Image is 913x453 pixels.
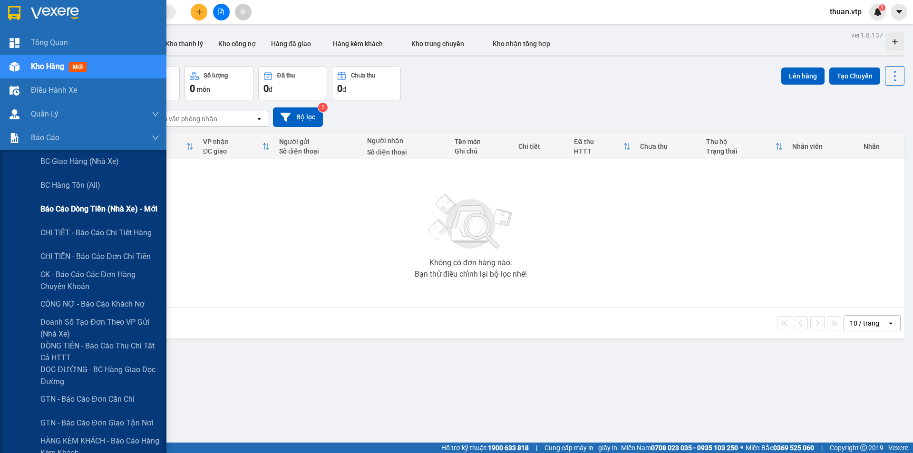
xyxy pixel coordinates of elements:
span: Doanh số tạo đơn theo VP gửi (nhà xe) [40,316,159,340]
span: | [821,443,823,453]
span: Kho trung chuyển [411,40,464,48]
span: copyright [860,444,867,451]
span: Hỗ trợ kỹ thuật: [441,443,529,453]
span: BC giao hàng (nhà xe) [40,155,119,167]
span: CHI TIẾT - Báo cáo chi tiết hàng [40,227,152,239]
span: down [152,134,159,142]
button: Số lượng0món [185,66,253,100]
button: Kho thanh lý [158,32,211,55]
th: Toggle SortBy [198,134,274,159]
button: Kho công nợ [211,32,263,55]
img: logo-vxr [8,6,20,20]
div: Người nhận [367,137,446,145]
span: CHI TIỀN - Báo cáo đơn chi tiền [40,251,151,262]
div: Số điện thoại [367,148,446,156]
div: Trạng thái [706,147,775,155]
span: Kho hàng [31,62,64,71]
div: Chọn văn phòng nhận [152,114,217,124]
span: Miền Nam [621,443,738,453]
div: Số điện thoại [279,147,358,155]
button: Bộ lọc [273,107,323,127]
button: caret-down [891,4,907,20]
strong: 1900 633 818 [488,444,529,452]
span: GTN - Báo cáo đơn cần chi [40,393,135,405]
div: Ghi chú [455,147,508,155]
span: plus [196,9,203,15]
button: Tạo Chuyến [829,67,880,85]
span: Báo cáo dòng tiền (nhà xe) - mới [40,203,157,215]
span: Hàng kèm khách [333,40,383,48]
img: warehouse-icon [10,86,19,96]
div: Đã thu [277,72,295,79]
svg: open [887,319,894,327]
div: Thu hộ [706,138,775,145]
button: file-add [213,4,230,20]
span: ⚪️ [740,446,743,450]
div: Nhân viên [792,143,854,150]
button: Chưa thu0đ [332,66,401,100]
span: caret-down [895,8,903,16]
div: Đã thu [574,138,623,145]
span: aim [240,9,246,15]
th: Toggle SortBy [569,134,635,159]
img: warehouse-icon [10,62,19,72]
span: 3 [880,4,884,11]
div: Người gửi [279,138,358,145]
span: đ [269,86,272,93]
span: 0 [337,83,342,94]
button: aim [235,4,252,20]
div: HTTT [574,147,623,155]
div: ĐC giao [203,147,262,155]
span: Miền Bắc [746,443,814,453]
button: Lên hàng [781,67,825,85]
strong: 0708 023 035 - 0935 103 250 [651,444,738,452]
span: BC hàng tồn (all) [40,179,100,191]
sup: 2 [318,103,328,112]
button: Hàng đã giao [263,32,319,55]
div: Chưa thu [640,143,697,150]
div: Tạo kho hàng mới [885,32,904,51]
span: down [152,110,159,118]
img: icon-new-feature [874,8,882,16]
sup: 3 [879,4,885,11]
span: Kho nhận tổng hợp [493,40,550,48]
span: Quản Lý [31,108,58,120]
button: plus [191,4,207,20]
div: VP nhận [203,138,262,145]
span: CÔNG NỢ - Báo cáo khách nợ [40,298,145,310]
div: Số lượng [204,72,228,79]
div: Chi tiết [518,143,564,150]
span: Cung cấp máy in - giấy in: [544,443,619,453]
div: Bạn thử điều chỉnh lại bộ lọc nhé! [415,270,527,278]
div: ver 1.8.137 [851,30,883,40]
span: mới [69,62,87,72]
span: đ [342,86,346,93]
span: 0 [263,83,269,94]
span: thuan.vtp [822,6,869,18]
div: Chưa thu [351,72,375,79]
img: solution-icon [10,133,19,143]
span: DỌC ĐƯỜNG - BC hàng giao dọc đường [40,364,159,387]
img: warehouse-icon [10,109,19,119]
button: Đã thu0đ [258,66,327,100]
strong: 0369 525 060 [773,444,814,452]
svg: open [255,115,263,123]
img: svg+xml;base64,PHN2ZyBjbGFzcz0ibGlzdC1wbHVnX19zdmciIHhtbG5zPSJodHRwOi8vd3d3LnczLm9yZy8yMDAwL3N2Zy... [423,189,518,255]
span: file-add [218,9,224,15]
span: Báo cáo [31,132,59,144]
span: 0 [190,83,195,94]
div: Không có đơn hàng nào. [429,259,512,267]
span: CK - Báo cáo các đơn hàng chuyển khoản [40,269,159,292]
div: Nhãn [864,143,900,150]
span: DÒNG TIỀN - Báo cáo thu chi tất cả HTTT [40,340,159,364]
div: 10 / trang [850,318,879,328]
div: Tên món [455,138,508,145]
th: Toggle SortBy [701,134,787,159]
span: món [197,86,210,93]
span: Điều hành xe [31,84,77,96]
span: | [536,443,537,453]
img: dashboard-icon [10,38,19,48]
span: GTN - Báo cáo đơn giao tận nơi [40,417,154,429]
span: Tổng Quan [31,37,68,48]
